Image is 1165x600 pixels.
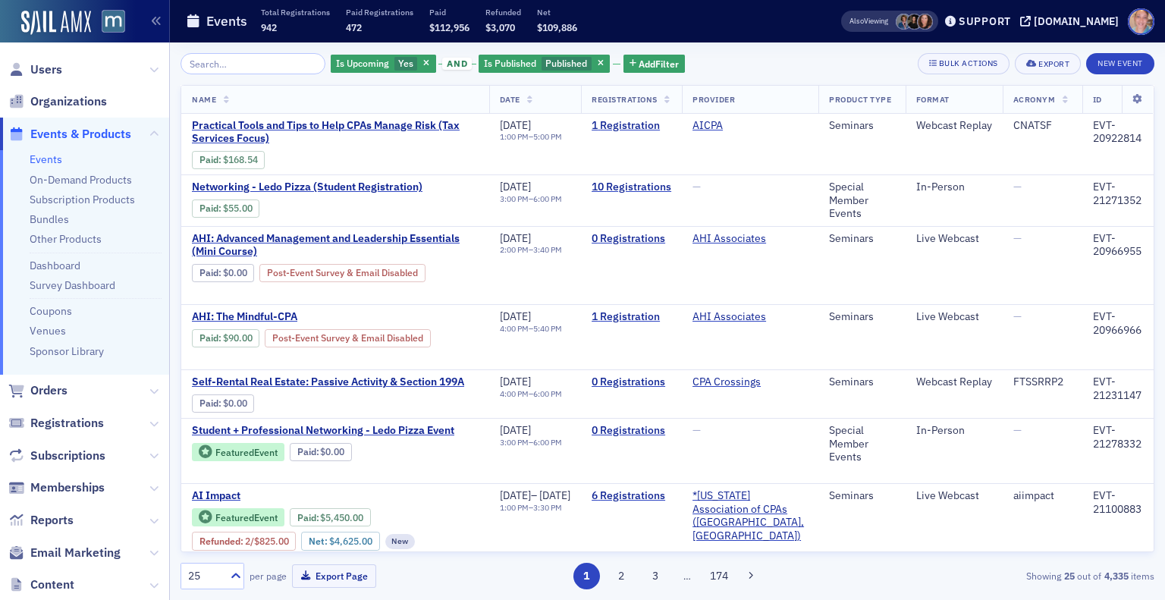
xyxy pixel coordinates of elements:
[1093,232,1143,259] div: EVT-20966955
[1013,489,1072,503] div: aiimpact
[939,59,998,68] div: Bulk Actions
[192,489,479,503] a: AI Impact
[692,375,788,389] span: CPA Crossings
[192,264,254,282] div: Paid: 0 - $0
[1013,423,1022,437] span: —
[533,323,562,334] time: 5:40 PM
[30,278,115,292] a: Survey Dashboard
[199,536,245,547] span: :
[188,568,221,584] div: 25
[1020,16,1124,27] button: [DOMAIN_NAME]
[199,267,223,278] span: :
[918,53,1010,74] button: Bulk Actions
[1013,119,1072,133] div: CNATSF
[30,61,62,78] span: Users
[261,7,330,17] p: Total Registrations
[692,310,766,324] a: AHI Associates
[829,94,891,105] span: Product Type
[30,479,105,496] span: Memberships
[261,21,277,33] span: 942
[254,536,289,547] span: $825.00
[539,488,570,502] span: [DATE]
[692,119,723,133] a: AICPA
[592,310,671,324] a: 1 Registration
[692,489,808,542] a: *[US_STATE] Association of CPAs ([GEOGRAPHIC_DATA], [GEOGRAPHIC_DATA])
[429,7,469,17] p: Paid
[692,310,788,324] span: AHI Associates
[479,55,610,74] div: Published
[199,397,218,409] a: Paid
[642,563,669,589] button: 3
[829,310,895,324] div: Seminars
[916,181,992,194] div: In-Person
[592,119,671,133] a: 1 Registration
[692,180,701,193] span: —
[320,446,344,457] span: $0.00
[1038,60,1069,68] div: Export
[1013,180,1022,193] span: —
[199,536,240,547] a: Refunded
[916,94,950,105] span: Format
[533,244,562,255] time: 3:40 PM
[692,423,701,437] span: —
[192,508,284,527] div: Featured Event
[30,382,68,399] span: Orders
[8,448,105,464] a: Subscriptions
[297,446,316,457] a: Paid
[297,512,316,523] a: Paid
[692,375,761,389] a: CPA Crossings
[192,310,447,324] span: AHI: The Mindful-CPA
[500,375,531,388] span: [DATE]
[849,16,888,27] span: Viewing
[829,232,895,246] div: Seminars
[537,7,577,17] p: Net
[192,424,454,438] span: Student + Professional Networking - Ledo Pizza Event
[1086,53,1154,74] button: New Event
[385,534,416,549] div: New
[30,173,132,187] a: On-Demand Products
[916,375,992,389] div: Webcast Replay
[30,512,74,529] span: Reports
[1086,55,1154,69] a: New Event
[500,94,520,105] span: Date
[592,232,671,246] a: 0 Registrations
[692,119,788,133] span: AICPA
[215,514,278,522] div: Featured Event
[1093,424,1143,451] div: EVT-21278332
[8,479,105,496] a: Memberships
[192,232,479,259] a: AHI: Advanced Management and Leadership Essentials (Mini Course)
[916,489,992,503] div: Live Webcast
[1013,375,1072,389] div: FTSSRRP2
[592,181,671,194] a: 10 Registrations
[1093,489,1143,516] div: EVT-21100883
[292,564,376,588] button: Export Page
[192,181,447,194] a: Networking - Ledo Pizza (Student Registration)
[398,57,413,69] span: Yes
[199,397,223,409] span: :
[30,415,104,432] span: Registrations
[1101,569,1131,583] strong: 4,335
[500,323,529,334] time: 4:00 PM
[30,304,72,318] a: Coupons
[500,309,531,323] span: [DATE]
[30,576,74,593] span: Content
[1093,181,1143,207] div: EVT-21271352
[829,119,895,133] div: Seminars
[223,154,258,165] span: $168.54
[537,21,577,33] span: $109,886
[677,569,698,583] span: …
[500,388,529,399] time: 4:00 PM
[192,151,265,169] div: Paid: 1 - $16854
[192,329,259,347] div: Paid: 1 - $9000
[8,61,62,78] a: Users
[331,55,436,74] div: Yes
[192,394,254,413] div: Paid: 0 - $0
[500,194,562,204] div: –
[199,267,218,278] a: Paid
[181,53,325,74] input: Search…
[608,563,634,589] button: 2
[829,375,895,389] div: Seminars
[102,10,125,33] img: SailAMX
[1013,309,1022,323] span: —
[840,569,1154,583] div: Showing out of items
